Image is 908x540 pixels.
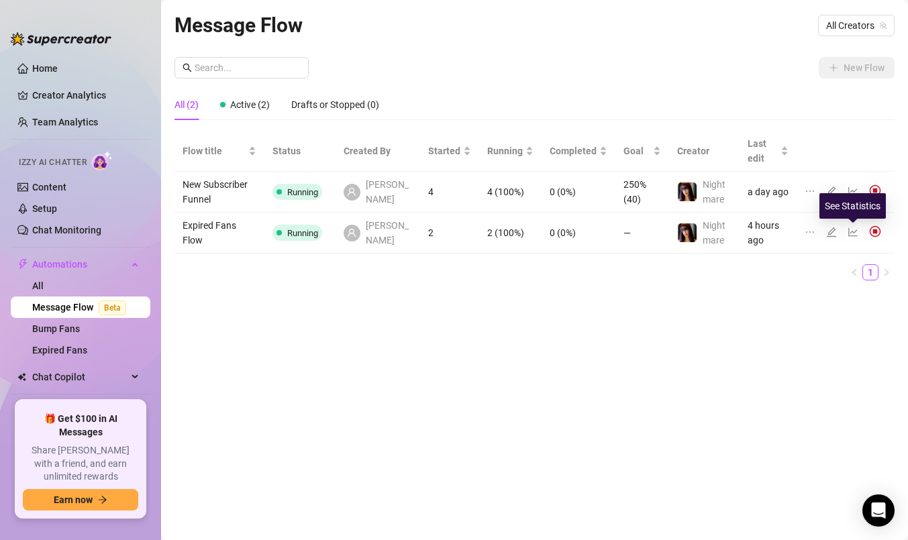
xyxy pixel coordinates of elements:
[615,131,669,172] th: Goal
[32,254,128,275] span: Automations
[428,144,460,158] span: Started
[542,172,615,213] td: 0 (0%)
[264,131,336,172] th: Status
[805,186,815,197] span: ellipsis
[846,264,862,280] li: Previous Page
[23,489,138,510] button: Earn nowarrow-right
[32,182,66,193] a: Content
[92,151,113,170] img: AI Chatter
[336,131,420,172] th: Created By
[479,131,542,172] th: Running
[366,218,412,248] span: [PERSON_NAME]
[863,265,878,280] a: 1
[32,345,87,356] a: Expired Fans
[846,264,862,280] button: left
[826,186,837,197] span: edit
[678,182,697,201] img: Nightmare
[17,259,28,270] span: thunderbolt
[420,131,479,172] th: Started
[862,264,878,280] li: 1
[878,264,895,280] li: Next Page
[291,97,379,112] div: Drafts or Stopped (0)
[32,302,132,313] a: Message FlowBeta
[850,268,858,276] span: left
[287,228,318,238] span: Running
[366,177,412,207] span: [PERSON_NAME]
[819,57,895,78] button: New Flow
[878,264,895,280] button: right
[542,131,615,172] th: Completed
[623,144,650,158] span: Goal
[542,213,615,254] td: 0 (0%)
[174,9,303,41] article: Message Flow
[805,227,815,237] span: ellipsis
[183,144,246,158] span: Flow title
[550,144,597,158] span: Completed
[487,144,523,158] span: Running
[32,366,128,388] span: Chat Copilot
[479,172,542,213] td: 4 (100%)
[347,187,356,197] span: user
[23,413,138,439] span: 🎁 Get $100 in AI Messages
[174,213,264,254] td: Expired Fans Flow
[740,131,797,172] th: Last edit
[862,494,895,527] div: Open Intercom Messenger
[54,494,93,505] span: Earn now
[32,203,57,214] a: Setup
[479,213,542,254] td: 2 (100%)
[678,223,697,242] img: Nightmare
[420,213,479,254] td: 2
[826,227,837,237] span: edit
[174,131,264,172] th: Flow title
[32,85,140,106] a: Creator Analytics
[703,220,725,246] span: Nightmare
[99,301,126,315] span: Beta
[819,193,886,219] div: See Statistics
[740,213,797,254] td: 4 hours ago
[287,187,318,197] span: Running
[848,227,858,237] span: line-chart
[174,97,199,112] div: All (2)
[740,172,797,213] td: a day ago
[98,495,107,504] span: arrow-right
[183,63,192,72] span: search
[748,136,778,166] span: Last edit
[420,172,479,213] td: 4
[195,60,301,75] input: Search...
[615,213,669,254] td: —
[879,21,887,30] span: team
[869,184,881,197] img: svg%3e
[848,186,858,197] span: line-chart
[32,117,98,127] a: Team Analytics
[703,179,725,205] span: Nightmare
[32,225,101,235] a: Chat Monitoring
[347,228,356,237] span: user
[17,372,26,382] img: Chat Copilot
[19,156,87,169] span: Izzy AI Chatter
[826,15,887,36] span: All Creators
[174,172,264,213] td: New Subscriber Funnel
[32,323,80,334] a: Bump Fans
[230,99,270,110] span: Active (2)
[32,63,58,74] a: Home
[32,280,44,291] a: All
[669,131,740,172] th: Creator
[11,32,111,46] img: logo-BBDzfeDw.svg
[882,268,891,276] span: right
[615,172,669,213] td: 250% (40)
[23,444,138,484] span: Share [PERSON_NAME] with a friend, and earn unlimited rewards
[869,225,881,237] img: svg%3e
